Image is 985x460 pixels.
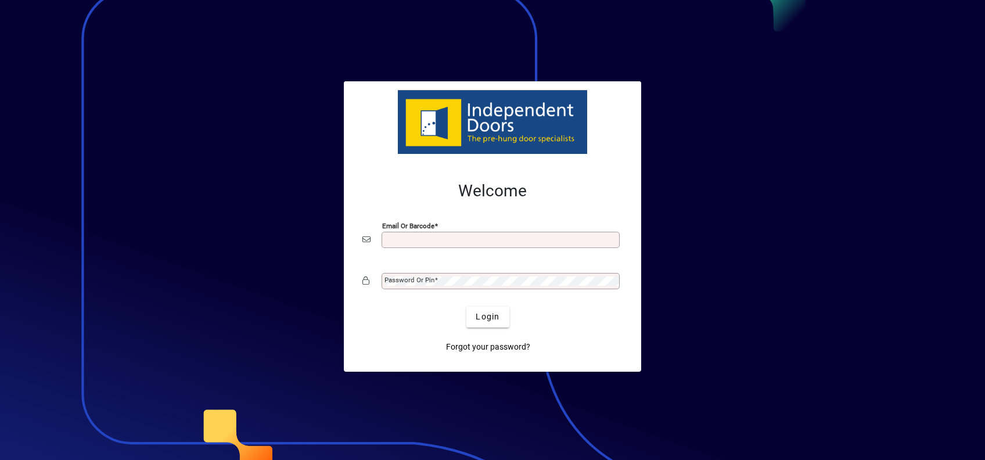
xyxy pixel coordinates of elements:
h2: Welcome [362,181,623,201]
span: Login [476,311,499,323]
mat-label: Email or Barcode [382,221,434,229]
a: Forgot your password? [441,337,535,358]
span: Forgot your password? [446,341,530,353]
mat-label: Password or Pin [384,276,434,284]
button: Login [466,307,509,328]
